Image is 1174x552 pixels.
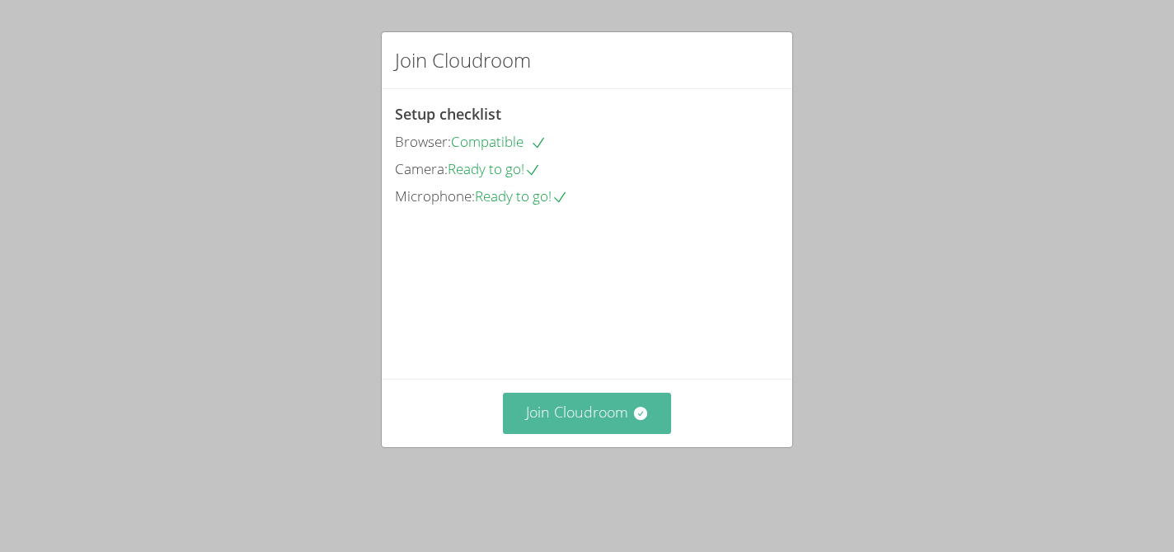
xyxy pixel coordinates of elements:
span: Ready to go! [475,186,568,205]
h2: Join Cloudroom [395,45,531,75]
span: Browser: [395,132,451,151]
span: Microphone: [395,186,475,205]
span: Camera: [395,159,448,178]
button: Join Cloudroom [503,393,672,433]
span: Compatible [451,132,547,151]
span: Ready to go! [448,159,541,178]
span: Setup checklist [395,104,501,124]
